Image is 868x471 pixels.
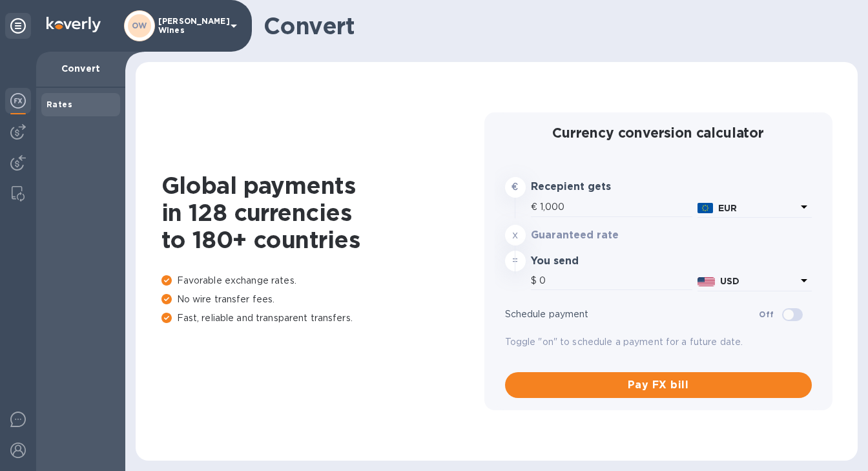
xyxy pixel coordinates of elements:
[505,251,526,271] div: =
[531,181,656,193] h3: Recepient gets
[505,308,759,321] p: Schedule payment
[505,335,812,349] p: Toggle "on" to schedule a payment for a future date.
[531,198,540,217] div: €
[531,271,539,291] div: $
[161,274,484,288] p: Favorable exchange rates.
[161,293,484,306] p: No wire transfer fees.
[158,17,223,35] p: [PERSON_NAME] Wines
[46,17,101,32] img: Logo
[512,182,518,192] strong: €
[5,13,31,39] div: Unpin categories
[759,309,774,319] b: Off
[720,276,739,286] b: USD
[539,271,692,291] input: Amount
[161,311,484,325] p: Fast, reliable and transparent transfers.
[505,125,812,141] h2: Currency conversion calculator
[505,372,812,398] button: Pay FX bill
[531,229,656,242] h3: Guaranteed rate
[161,172,484,253] h1: Global payments in 128 currencies to 180+ countries
[540,198,692,217] input: Amount
[803,409,868,471] iframe: Chat Widget
[46,99,72,109] b: Rates
[263,12,847,39] h1: Convert
[46,62,115,75] p: Convert
[718,203,737,213] b: EUR
[10,93,26,109] img: Foreign exchange
[515,377,801,393] span: Pay FX bill
[505,225,526,246] div: x
[132,21,147,30] b: OW
[697,277,715,286] img: USD
[531,255,656,267] h3: You send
